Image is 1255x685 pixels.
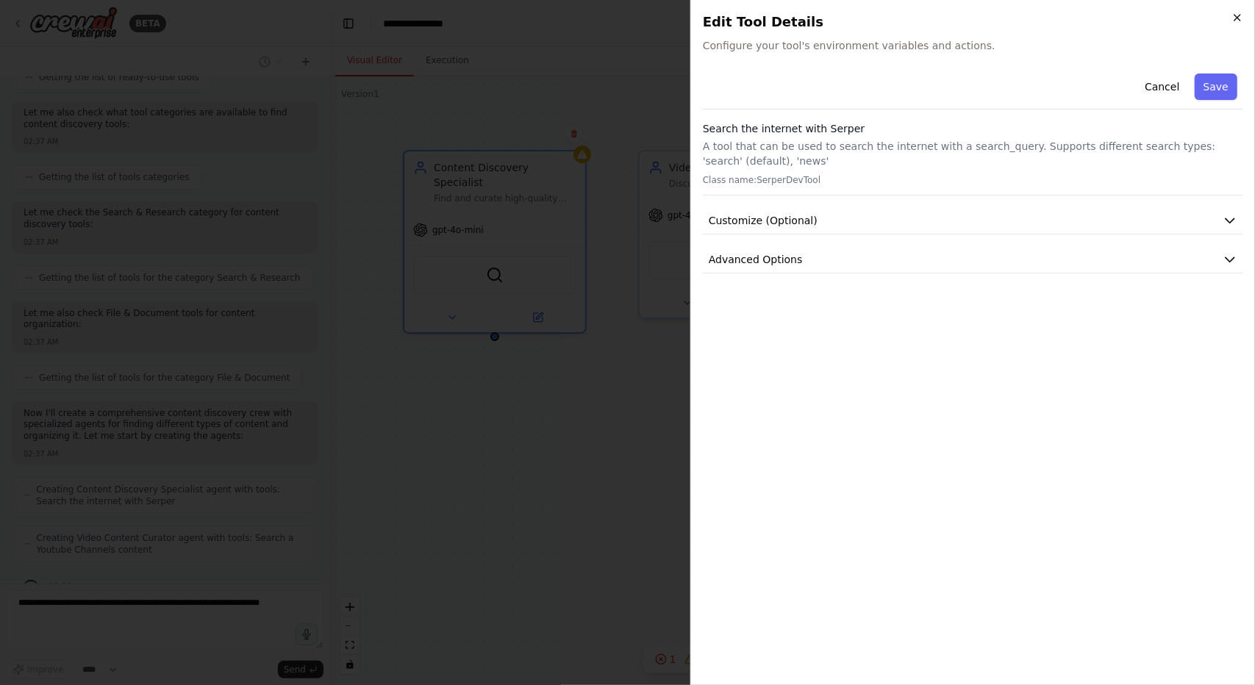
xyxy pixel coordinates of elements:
[709,252,803,267] span: Advanced Options
[1136,73,1188,100] button: Cancel
[703,38,1243,53] span: Configure your tool's environment variables and actions.
[1195,73,1237,100] button: Save
[703,174,1243,186] p: Class name: SerperDevTool
[703,246,1243,273] button: Advanced Options
[703,139,1243,168] p: A tool that can be used to search the internet with a search_query. Supports different search typ...
[703,207,1243,234] button: Customize (Optional)
[709,213,818,228] span: Customize (Optional)
[703,121,1243,136] h3: Search the internet with Serper
[703,12,1243,32] h2: Edit Tool Details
